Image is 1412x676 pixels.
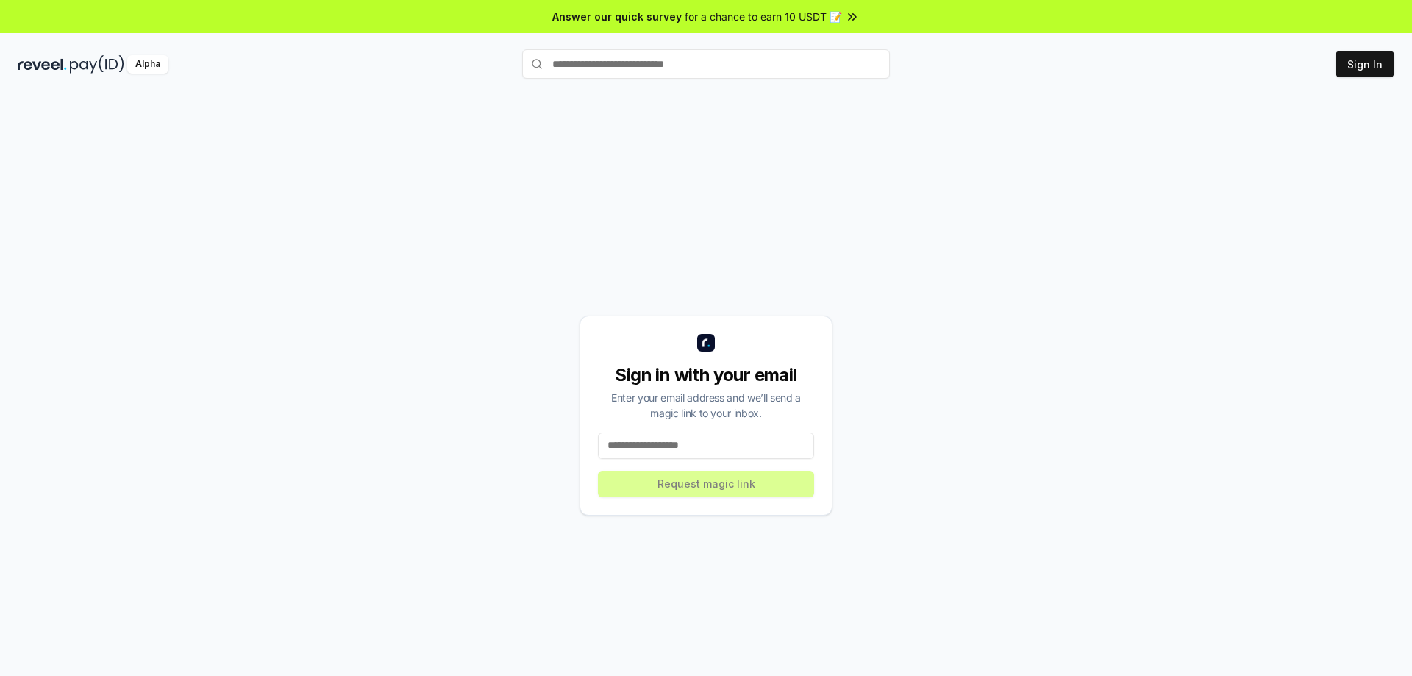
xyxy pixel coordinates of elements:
span: for a chance to earn 10 USDT 📝 [685,9,842,24]
div: Alpha [127,55,168,74]
span: Answer our quick survey [552,9,682,24]
img: reveel_dark [18,55,67,74]
img: logo_small [697,334,715,352]
img: pay_id [70,55,124,74]
div: Sign in with your email [598,363,814,387]
button: Sign In [1336,51,1394,77]
div: Enter your email address and we’ll send a magic link to your inbox. [598,390,814,421]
